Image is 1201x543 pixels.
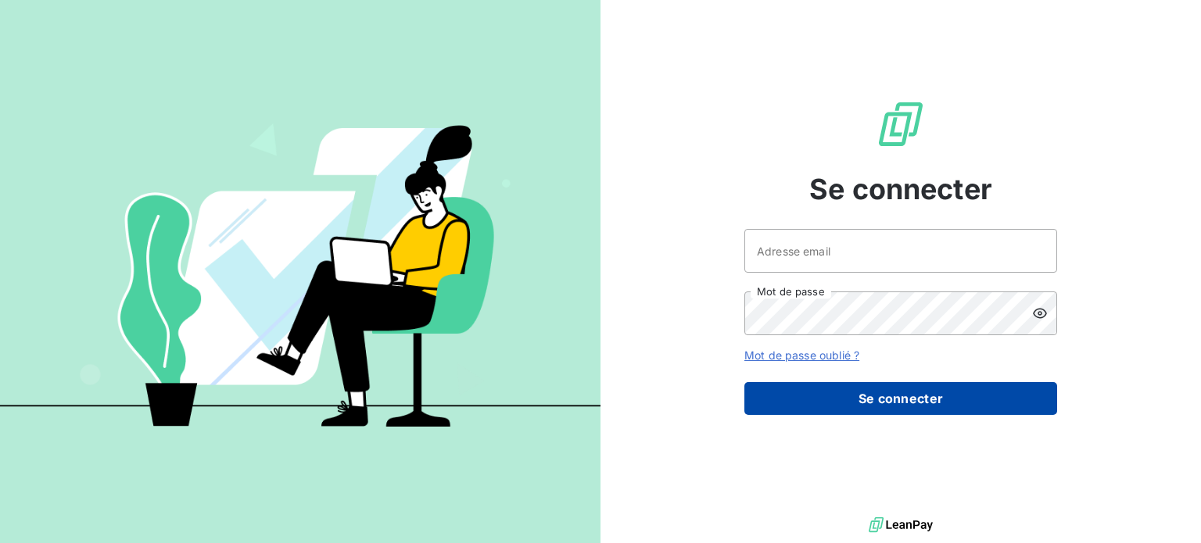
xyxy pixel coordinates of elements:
img: Logo LeanPay [876,99,926,149]
button: Se connecter [744,382,1057,415]
a: Mot de passe oublié ? [744,348,859,362]
span: Se connecter [809,168,992,210]
input: placeholder [744,229,1057,273]
img: logo [869,513,933,537]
